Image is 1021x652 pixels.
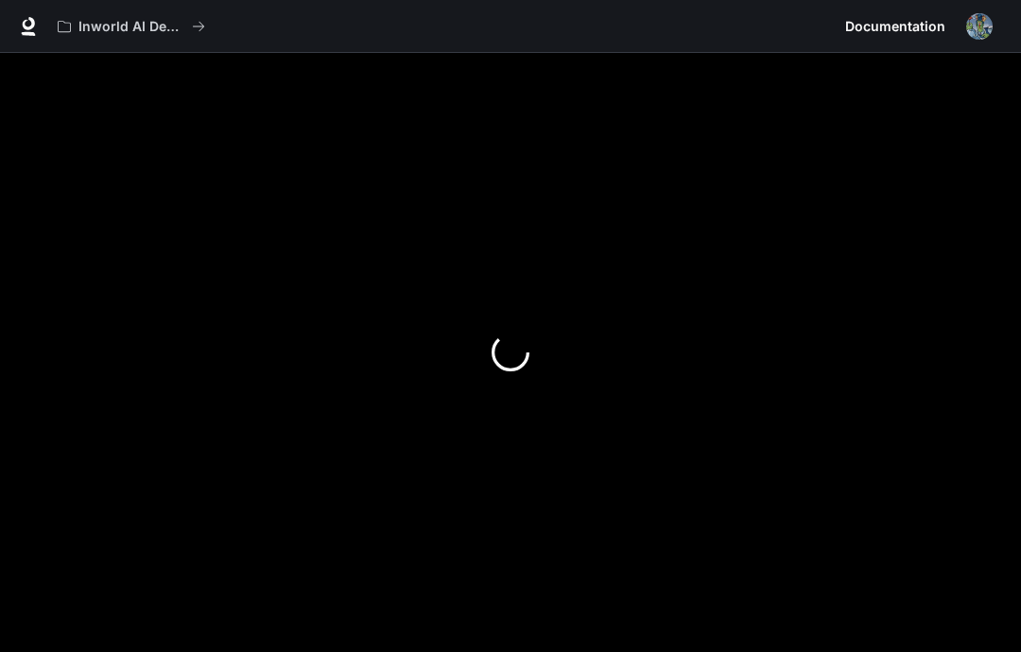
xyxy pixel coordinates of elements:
img: User avatar [966,13,993,40]
button: User avatar [960,8,998,45]
span: Documentation [845,15,945,39]
p: Inworld AI Demos [78,19,184,35]
button: All workspaces [49,8,214,45]
a: Documentation [838,8,953,45]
